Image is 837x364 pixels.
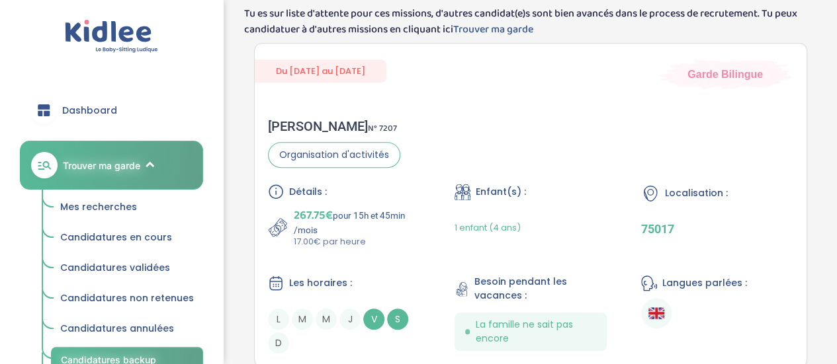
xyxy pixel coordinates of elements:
span: Dashboard [62,104,117,118]
a: Trouver ma garde [20,141,203,190]
a: Candidatures en cours [51,225,203,250]
div: [PERSON_NAME] [268,118,400,134]
span: V [363,309,384,330]
span: M [316,309,337,330]
span: Candidatures en cours [60,231,172,244]
span: Trouver ma garde [63,159,140,172]
span: Les horaires : [289,276,352,290]
span: S [387,309,408,330]
p: 17.00€ par heure [294,235,420,248]
p: pour 15h et 45min /mois [294,206,420,235]
span: N° 7207 [368,122,397,135]
span: D [268,332,289,353]
a: Candidatures validées [51,256,203,281]
span: 1 enfant (4 ans) [455,221,521,234]
span: J [339,309,361,330]
span: 267.75€ [294,206,333,225]
span: Du [DATE] au [DATE] [255,59,386,83]
span: Mes recherches [60,200,137,213]
span: Enfant(s) : [476,185,526,199]
p: Tu es sur liste d'attente pour ces missions, d'autres candidat(e)s sont bien avancés dans le proc... [244,6,817,38]
span: Garde Bilingue [687,67,763,81]
span: Candidatures non retenues [60,291,194,305]
a: Candidatures non retenues [51,286,203,311]
img: Anglais [648,305,664,321]
a: Mes recherches [51,195,203,220]
span: Langues parlées : [662,276,747,290]
p: 75017 [641,222,793,236]
span: Localisation : [665,186,728,200]
a: Candidatures annulées [51,316,203,342]
a: Trouver ma garde [453,21,533,38]
a: Dashboard [20,87,203,134]
span: L [268,309,289,330]
span: Organisation d'activités [268,142,400,168]
span: Détails : [289,185,327,199]
img: logo.svg [65,20,158,54]
span: Candidatures validées [60,261,170,274]
span: M [292,309,313,330]
span: Besoin pendant les vacances : [474,275,607,303]
span: Candidatures annulées [60,322,174,335]
span: La famille ne sait pas encore [475,318,596,346]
